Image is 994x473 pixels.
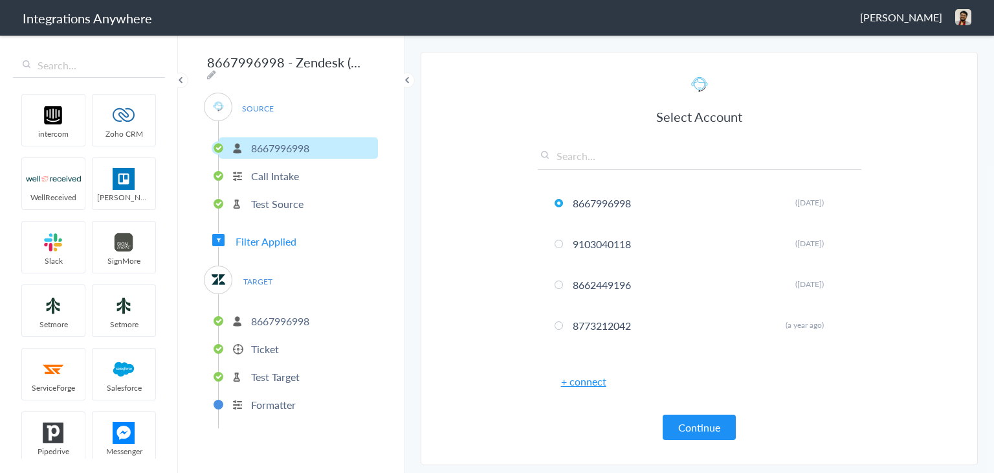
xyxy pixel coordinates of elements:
[538,148,861,170] input: Search...
[22,192,85,203] span: WellReceived
[96,295,151,317] img: setmoreNew.jpg
[786,319,824,330] span: (a year ago)
[538,108,861,126] h3: Select Account
[93,446,155,457] span: Messenger
[26,231,81,253] img: slack-logo.svg
[93,128,155,139] span: Zoho CRM
[22,319,85,330] span: Setmore
[236,234,296,249] span: Filter Applied
[26,295,81,317] img: setmoreNew.jpg
[955,9,971,25] img: 6133a33c-c043-4896-a3fb-b98b86b42842.jpeg
[93,255,155,266] span: SignMore
[251,141,309,156] p: 8667996998
[251,369,300,384] p: Test Target
[26,422,81,444] img: pipedrive.png
[561,374,606,389] a: + connect
[786,360,824,371] span: (a year ago)
[251,397,296,412] p: Formatter
[795,197,824,208] span: ([DATE])
[22,446,85,457] span: Pipedrive
[210,98,226,115] img: Answering_service.png
[26,168,81,190] img: wr-logo.svg
[795,279,824,290] span: ([DATE])
[26,104,81,126] img: intercom-logo.svg
[795,238,824,249] span: ([DATE])
[93,319,155,330] span: Setmore
[22,128,85,139] span: intercom
[251,314,309,329] p: 8667996998
[233,100,282,117] span: SOURCE
[26,358,81,380] img: serviceforge-icon.png
[22,255,85,266] span: Slack
[233,273,282,290] span: TARGET
[96,168,151,190] img: trello.png
[663,415,736,440] button: Continue
[210,271,226,288] img: zendesk-logo.svg
[96,422,151,444] img: FBM.png
[251,196,304,211] p: Test Source
[96,358,151,380] img: salesforce-logo.svg
[22,382,85,393] span: ServiceForge
[251,341,279,356] p: Ticket
[13,53,165,78] input: Search...
[93,382,155,393] span: Salesforce
[860,10,942,25] span: [PERSON_NAME]
[93,192,155,203] span: [PERSON_NAME]
[251,168,299,183] p: Call Intake
[23,9,152,27] h1: Integrations Anywhere
[96,104,151,126] img: zoho-logo.svg
[687,72,712,98] img: Answering_service.png
[96,231,151,253] img: signmore-logo.png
